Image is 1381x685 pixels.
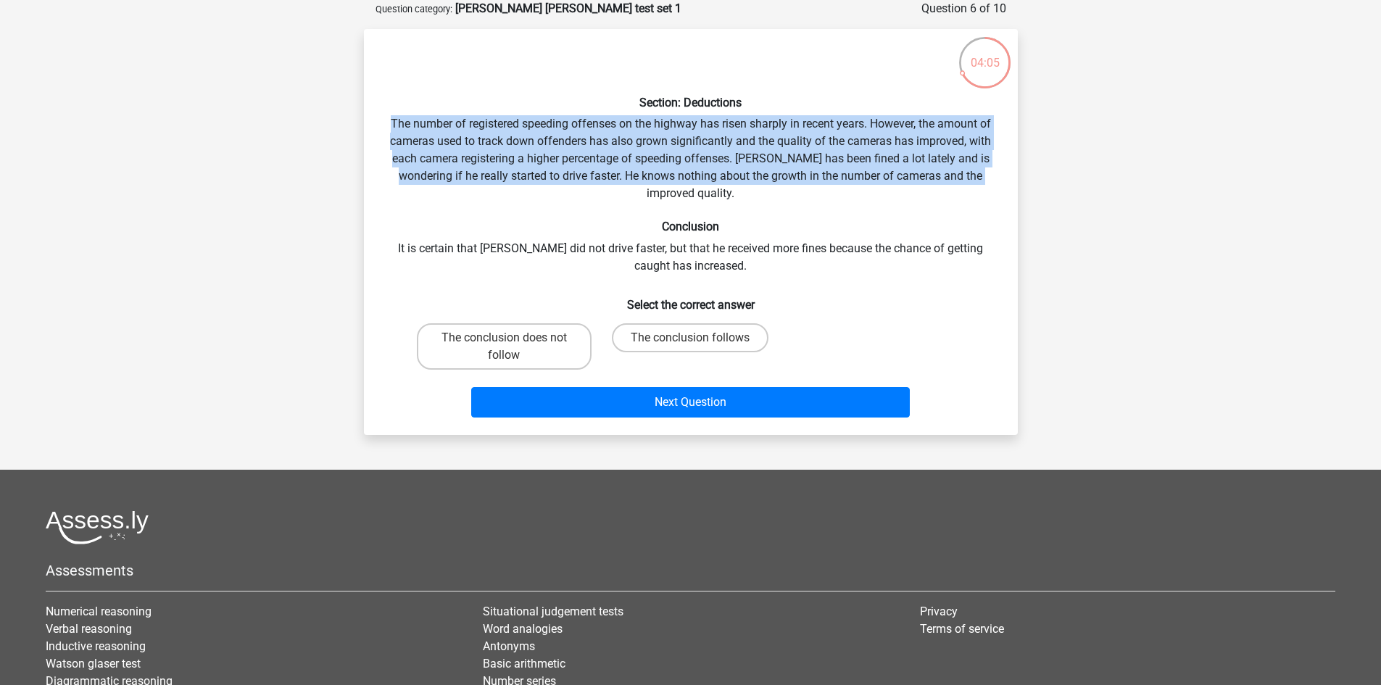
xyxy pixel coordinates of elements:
a: Word analogies [483,622,563,636]
a: Basic arithmetic [483,657,565,671]
a: Inductive reasoning [46,639,146,653]
h6: Section: Deductions [387,96,995,109]
h5: Assessments [46,562,1335,579]
a: Situational judgement tests [483,605,623,618]
img: Assessly logo [46,510,149,544]
h6: Select the correct answer [387,286,995,312]
a: Numerical reasoning [46,605,152,618]
small: Question category: [376,4,452,14]
a: Verbal reasoning [46,622,132,636]
a: Watson glaser test [46,657,141,671]
strong: [PERSON_NAME] [PERSON_NAME] test set 1 [455,1,681,15]
div: 04:05 [958,36,1012,72]
a: Terms of service [920,622,1004,636]
div: The number of registered speeding offenses on the highway has risen sharply in recent years. Howe... [370,41,1012,423]
button: Next Question [471,387,910,418]
h6: Conclusion [387,220,995,233]
label: The conclusion does not follow [417,323,592,370]
a: Antonyms [483,639,535,653]
label: The conclusion follows [612,323,768,352]
a: Privacy [920,605,958,618]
